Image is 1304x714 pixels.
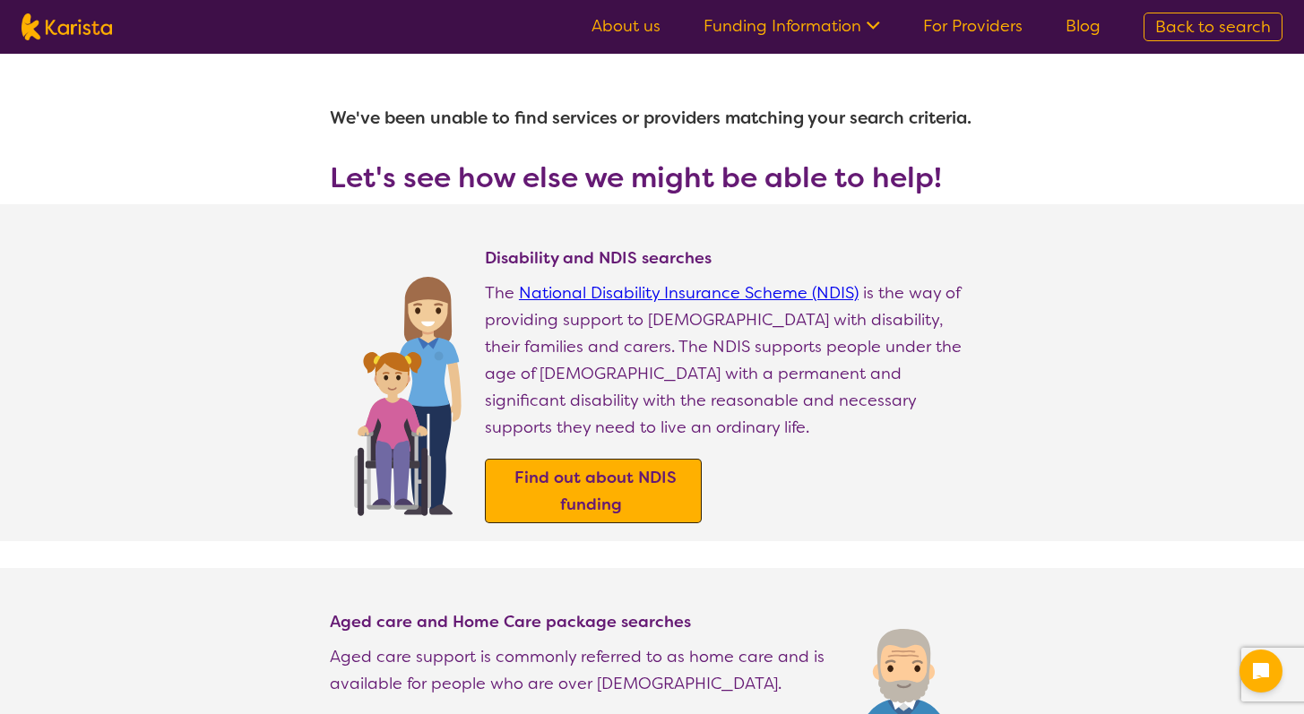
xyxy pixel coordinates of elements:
[592,15,661,37] a: About us
[330,643,833,697] p: Aged care support is commonly referred to as home care and is available for people who are over [...
[514,467,677,515] b: Find out about NDIS funding
[1066,15,1101,37] a: Blog
[704,15,880,37] a: Funding Information
[519,282,859,304] a: National Disability Insurance Scheme (NDIS)
[923,15,1023,37] a: For Providers
[485,280,975,441] p: The is the way of providing support to [DEMOGRAPHIC_DATA] with disability, their families and car...
[330,611,833,632] h4: Aged care and Home Care package searches
[490,464,696,518] a: Find out about NDIS funding
[348,265,467,516] img: Find NDIS and Disability services and providers
[1144,13,1282,41] a: Back to search
[22,13,112,40] img: Karista logo
[330,97,975,140] h1: We've been unable to find services or providers matching your search criteria.
[485,247,975,269] h4: Disability and NDIS searches
[1155,16,1271,38] span: Back to search
[330,161,975,194] h3: Let's see how else we might be able to help!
